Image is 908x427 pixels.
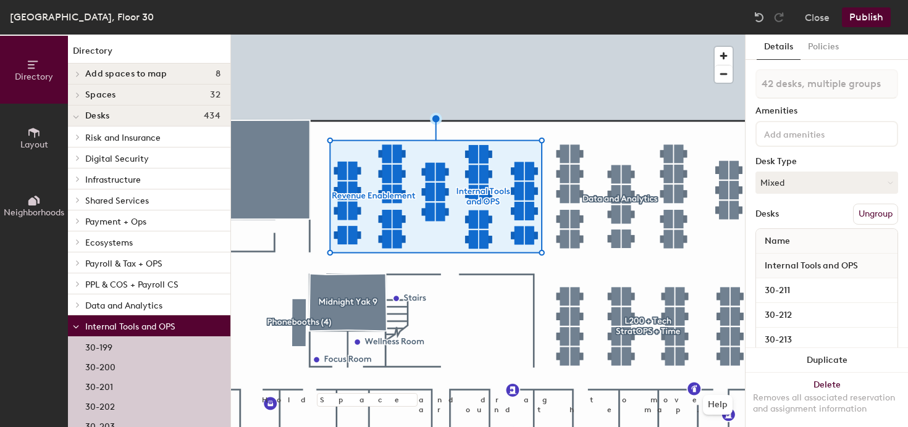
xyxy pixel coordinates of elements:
h1: Directory [68,44,230,64]
div: Desks [755,209,779,219]
span: Spaces [85,90,116,100]
span: Data and Analytics [85,301,162,311]
span: Internal Tools and OPS [85,321,175,332]
span: PPL & COS + Payroll CS [85,280,179,290]
input: Unnamed desk [759,282,895,299]
span: Infrastructure [85,175,141,185]
span: 8 [216,69,221,79]
button: Ungroup [853,204,898,225]
span: Name [759,230,796,252]
button: Close [805,7,830,27]
button: Details [757,35,801,60]
img: Redo [773,11,785,23]
span: Payment + Ops [85,217,146,227]
input: Unnamed desk [759,307,895,324]
span: Neighborhoods [4,207,64,218]
span: 434 [204,111,221,121]
span: Risk and Insurance [85,133,161,143]
input: Add amenities [762,126,873,141]
img: Undo [753,11,765,23]
span: Ecosystems [85,238,133,248]
span: Payroll & Tax + OPS [85,259,162,269]
span: Directory [15,72,53,82]
p: 30-200 [85,359,116,373]
span: Internal Tools and OPS [759,255,864,277]
input: Unnamed desk [759,331,895,349]
div: [GEOGRAPHIC_DATA], Floor 30 [10,9,154,25]
button: Policies [801,35,846,60]
button: Help [703,395,733,415]
span: Desks [85,111,109,121]
p: 30-202 [85,398,115,412]
div: Removes all associated reservation and assignment information [753,392,901,415]
span: Digital Security [85,154,149,164]
div: Desk Type [755,157,898,167]
div: Amenities [755,106,898,116]
button: Mixed [755,172,898,194]
span: Layout [20,139,48,150]
button: Publish [842,7,891,27]
span: Add spaces to map [85,69,167,79]
button: Duplicate [746,348,908,373]
span: 32 [210,90,221,100]
button: DeleteRemoves all associated reservation and assignment information [746,373,908,427]
p: 30-201 [85,378,113,392]
p: 30-199 [85,339,112,353]
span: Shared Services [85,196,149,206]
